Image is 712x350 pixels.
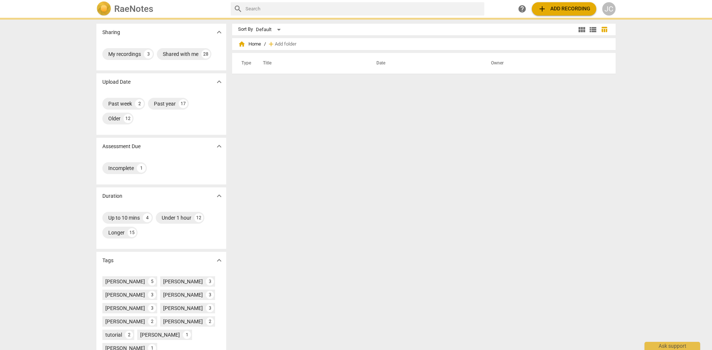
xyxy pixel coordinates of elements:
span: table_chart [601,26,608,33]
div: Under 1 hour [162,214,191,221]
button: Show more [214,76,225,87]
button: Upload [532,2,596,16]
span: / [264,41,266,47]
div: [PERSON_NAME] [105,278,145,285]
div: [PERSON_NAME] [140,331,180,339]
div: 2 [125,331,133,339]
div: [PERSON_NAME] [105,304,145,312]
div: tutorial [105,331,122,339]
div: 12 [194,213,203,222]
div: 5 [148,277,156,286]
div: Shared with me [163,50,198,58]
div: [PERSON_NAME] [105,318,145,325]
div: Past week [108,100,132,107]
span: view_module [577,25,586,34]
div: 3 [148,291,156,299]
div: Older [108,115,121,122]
a: LogoRaeNotes [96,1,225,16]
div: 3 [148,304,156,312]
button: Show more [214,27,225,38]
div: 2 [135,99,144,108]
p: Upload Date [102,78,131,86]
span: expand_more [215,77,224,86]
div: [PERSON_NAME] [163,291,203,299]
div: 2 [206,317,214,326]
th: Title [254,53,367,74]
p: Sharing [102,29,120,36]
div: 3 [206,277,214,286]
p: Tags [102,257,113,264]
div: 1 [183,331,191,339]
input: Search [245,3,481,15]
div: [PERSON_NAME] [163,318,203,325]
a: Help [515,2,529,16]
span: search [234,4,243,13]
div: 15 [128,228,136,237]
button: Show more [214,190,225,201]
button: Show more [214,255,225,266]
div: Past year [154,100,176,107]
div: Longer [108,229,125,236]
p: Assessment Due [102,143,141,150]
div: 3 [144,50,153,59]
th: Owner [482,53,608,74]
h2: RaeNotes [114,4,153,14]
p: Duration [102,192,122,200]
div: 2 [148,317,156,326]
div: Default [256,24,283,36]
div: [PERSON_NAME] [105,291,145,299]
button: List view [587,24,599,35]
div: Ask support [645,342,700,350]
span: Add recording [538,4,590,13]
span: home [238,40,245,48]
div: 1 [137,164,146,173]
span: help [518,4,527,13]
span: Add folder [275,41,296,47]
div: [PERSON_NAME] [163,304,203,312]
span: expand_more [215,28,224,37]
button: Tile view [576,24,587,35]
span: view_list [589,25,597,34]
span: expand_more [215,142,224,151]
div: 3 [206,304,214,312]
div: [PERSON_NAME] [163,278,203,285]
span: Home [238,40,261,48]
div: 28 [201,50,210,59]
button: Show more [214,141,225,152]
span: add [538,4,547,13]
button: JC [602,2,616,16]
div: 3 [206,291,214,299]
div: My recordings [108,50,141,58]
span: expand_more [215,191,224,200]
div: Sort By [238,27,253,32]
button: Table view [599,24,610,35]
div: 12 [123,114,132,123]
div: 4 [143,213,152,222]
img: Logo [96,1,111,16]
div: Up to 10 mins [108,214,140,221]
span: add [267,40,275,48]
span: expand_more [215,256,224,265]
div: Incomplete [108,164,134,172]
th: Type [235,53,254,74]
th: Date [367,53,482,74]
div: 17 [179,99,188,108]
